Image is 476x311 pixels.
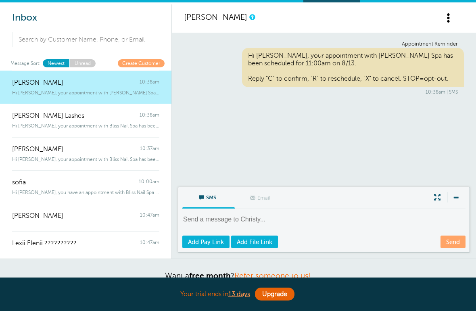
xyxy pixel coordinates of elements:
span: 10:37am [140,146,159,153]
span: Hi [PERSON_NAME], your appointment with Bliss Nail Spa has been scheduled for 9:00am [12,123,159,129]
span: [PERSON_NAME] [12,146,63,153]
span: Email [241,188,281,207]
a: Upgrade [255,288,294,301]
span: 10:38am [140,112,159,120]
a: This is a history of all communications between GoReminders and your customer. [249,15,254,20]
span: [PERSON_NAME] Lashes [12,112,84,120]
a: Add File Link [231,236,278,248]
a: Send [441,236,466,248]
a: Refer someone to us! [234,271,311,280]
span: [PERSON_NAME] [12,212,63,220]
input: Search by Customer Name, Phone, or Email [12,32,160,47]
span: Message Sort: [10,59,41,67]
a: 13 days [228,290,250,298]
span: [PERSON_NAME] [12,79,63,87]
a: Create Customer [118,59,165,67]
div: Your trial ends in . [56,286,420,303]
span: Add Pay Link [188,239,224,245]
span: Hi [PERSON_NAME], your appointment with Bliss Nail Spa has been scheduled for 8:00 [12,157,159,162]
span: Hi [PERSON_NAME], you have an appointment with Bliss Nail Spa [DATE] at 12:00pm. R [12,190,159,195]
a: Add Pay Link [182,236,230,248]
span: SMS [188,187,229,207]
a: [PERSON_NAME] [184,13,247,22]
span: sofia [12,179,26,186]
div: Appointment Reminder [190,41,458,47]
h2: Inbox [12,12,159,24]
span: 10:38am [140,79,159,87]
strong: free month [189,271,231,280]
label: This customer does not have an email address. [235,188,287,209]
div: Hi [PERSON_NAME], your appointment with [PERSON_NAME] Spa has been scheduled for 11:00am on 8/13.... [242,48,464,87]
span: 10:47am [140,240,159,247]
span: 10:00am [139,179,159,186]
div: 10:38am | SMS [190,89,458,95]
a: Unread [69,59,96,67]
a: Newest [43,59,69,67]
span: Add File Link [237,239,272,245]
span: Lexii Elenii ?????????? [12,240,77,247]
span: 10:47am [140,212,159,220]
span: Hi [PERSON_NAME], your appointment with [PERSON_NAME] Spa has been scheduled for 11: [12,90,159,96]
